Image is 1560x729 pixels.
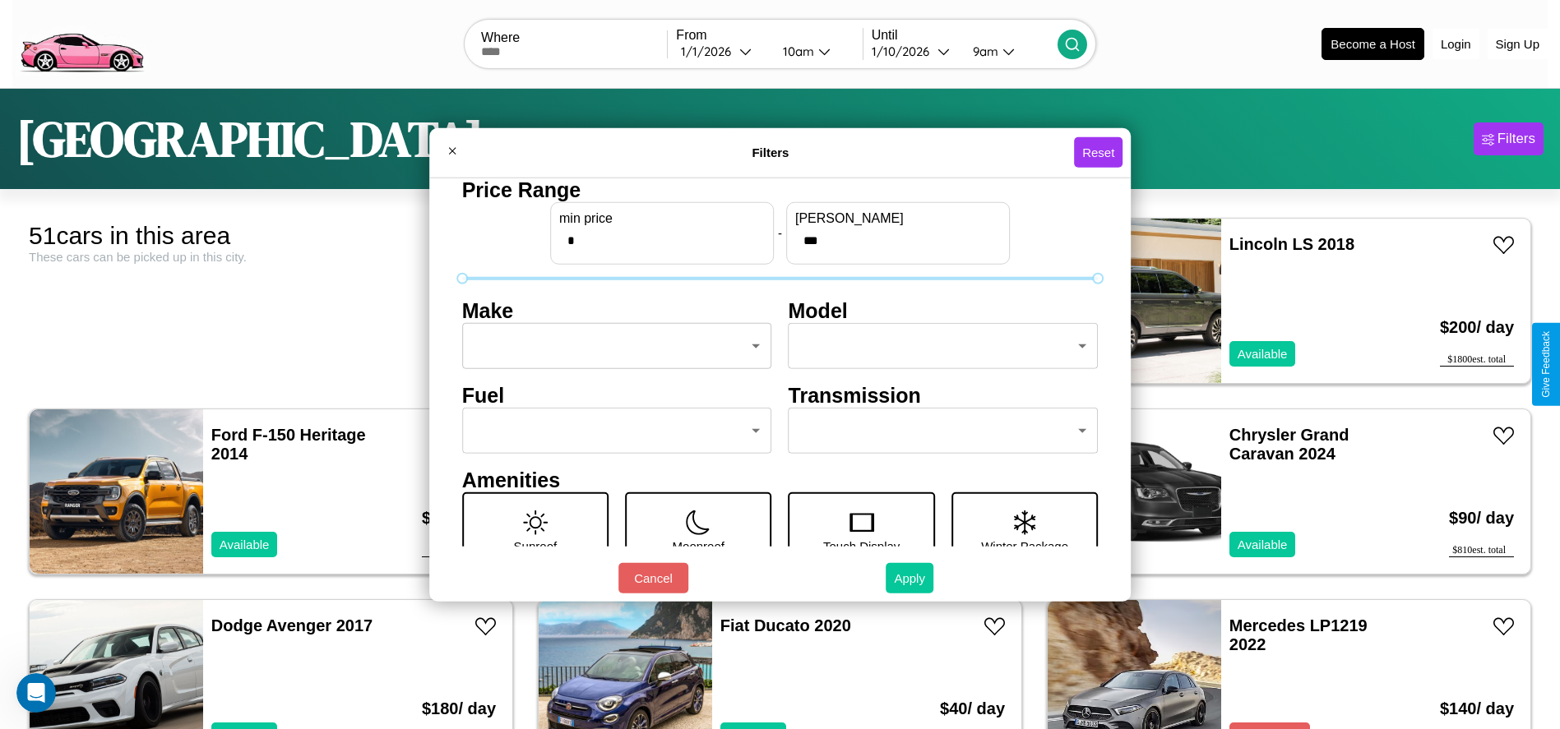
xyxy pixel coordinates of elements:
[1229,235,1354,253] a: Lincoln LS 2018
[775,44,818,59] div: 10am
[789,383,1099,407] h4: Transmission
[618,563,688,593] button: Cancel
[462,298,772,322] h4: Make
[467,145,1074,159] h4: Filters
[1238,533,1288,556] p: Available
[12,8,150,76] img: logo
[1498,131,1535,147] div: Filters
[1488,29,1548,59] button: Sign Up
[211,426,366,463] a: Ford F-150 Heritage 2014
[1474,122,1544,155] button: Filters
[960,43,1058,60] button: 9am
[778,222,782,244] p: -
[823,534,900,556] p: Touch Display
[16,105,484,173] h1: [GEOGRAPHIC_DATA]
[770,43,863,60] button: 10am
[676,28,862,43] label: From
[1229,426,1349,463] a: Chrysler Grand Caravan 2024
[422,544,496,557] div: $ 1890 est. total
[1238,343,1288,365] p: Available
[29,250,513,264] div: These cars can be picked up in this city.
[422,492,496,544] h3: $ 210 / day
[481,30,667,45] label: Where
[462,178,1099,201] h4: Price Range
[981,534,1068,556] p: Winter Package
[559,210,765,225] label: min price
[676,43,769,60] button: 1/1/2026
[1440,302,1514,353] h3: $ 200 / day
[1449,544,1514,557] div: $ 810 est. total
[1540,331,1552,398] div: Give Feedback
[795,210,1001,225] label: [PERSON_NAME]
[514,534,558,556] p: Sunroof
[886,563,933,593] button: Apply
[462,468,1099,491] h4: Amenities
[681,44,739,59] div: 1 / 1 / 2026
[1322,28,1424,60] button: Become a Host
[1440,353,1514,367] div: $ 1800 est. total
[673,534,724,556] p: Moonroof
[462,383,772,407] h4: Fuel
[872,44,937,59] div: 1 / 10 / 2026
[1074,137,1123,168] button: Reset
[1229,616,1368,653] a: Mercedes LP1219 2022
[211,616,373,634] a: Dodge Avenger 2017
[720,616,851,634] a: Fiat Ducato 2020
[872,28,1058,43] label: Until
[789,298,1099,322] h4: Model
[16,673,56,713] iframe: Intercom live chat
[965,44,1002,59] div: 9am
[220,533,270,556] p: Available
[1433,29,1479,59] button: Login
[1449,492,1514,544] h3: $ 90 / day
[29,222,513,250] div: 51 cars in this area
